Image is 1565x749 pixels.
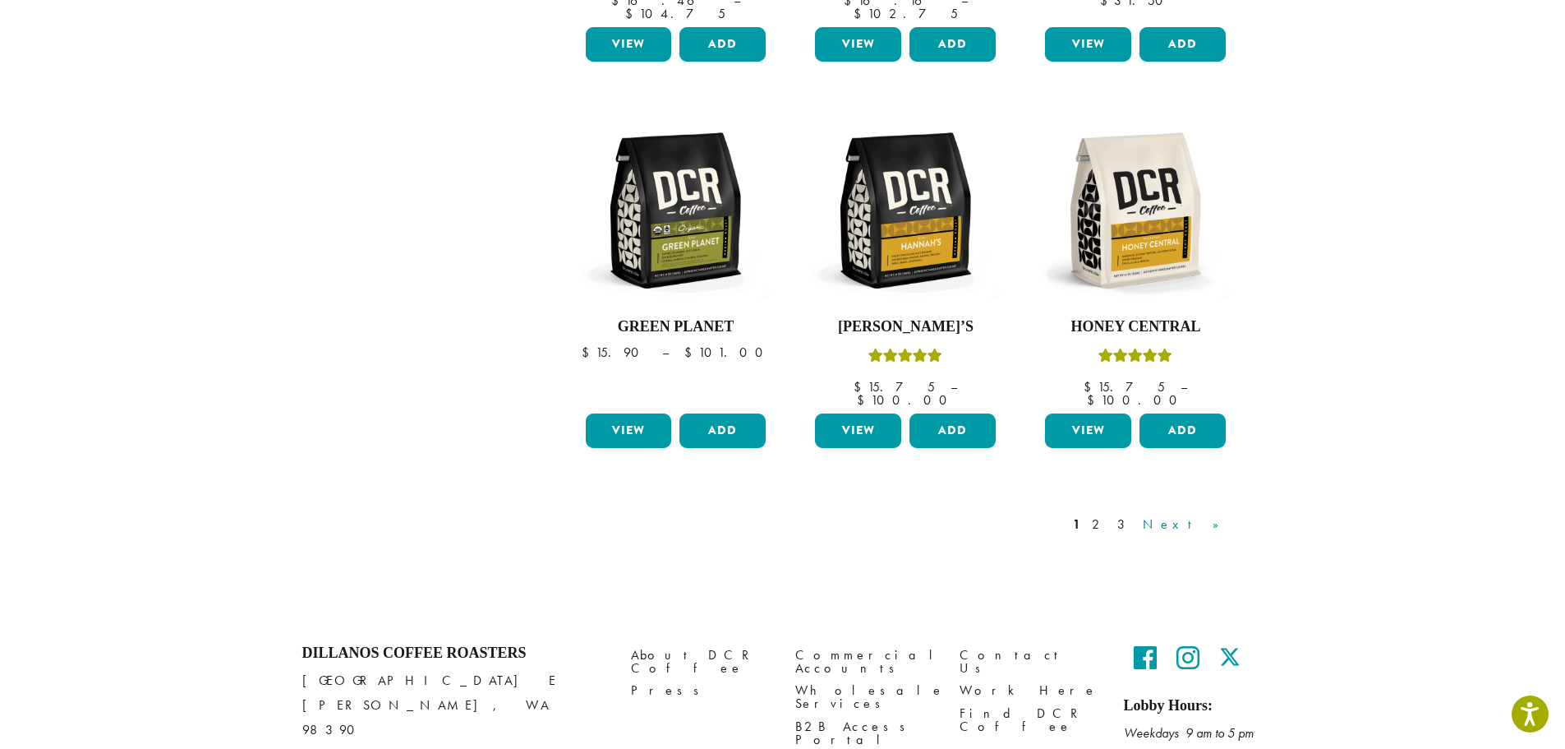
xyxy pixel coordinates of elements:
[302,645,606,663] h4: Dillanos Coffee Roasters
[1098,346,1172,371] div: Rated 5.00 out of 5
[1087,391,1185,409] bdi: 100.00
[684,344,771,361] bdi: 101.00
[1124,724,1254,742] em: Weekdays 9 am to 5 pm
[815,414,901,448] a: View
[679,414,766,448] button: Add
[857,391,955,409] bdi: 100.00
[582,116,771,407] a: Green Planet
[625,5,639,22] span: $
[960,645,1099,680] a: Contact Us
[1041,116,1230,407] a: Honey CentralRated 5.00 out of 5
[868,346,942,371] div: Rated 5.00 out of 5
[1084,378,1165,395] bdi: 15.75
[581,116,770,305] img: DCR-12oz-FTO-Green-Planet-Stock-scaled.png
[1070,515,1084,534] a: 1
[909,27,996,62] button: Add
[582,318,771,336] h4: Green Planet
[795,645,935,680] a: Commercial Accounts
[586,27,672,62] a: View
[960,702,1099,737] a: Find DCR Coffee
[811,318,1000,336] h4: [PERSON_NAME]’s
[1139,27,1226,62] button: Add
[854,378,935,395] bdi: 15.75
[1139,414,1226,448] button: Add
[960,680,1099,702] a: Work Here
[662,344,669,361] span: –
[951,378,957,395] span: –
[815,27,901,62] a: View
[625,5,725,22] bdi: 104.75
[679,27,766,62] button: Add
[1087,391,1101,409] span: $
[1181,378,1187,395] span: –
[1124,697,1264,715] h5: Lobby Hours:
[1084,378,1098,395] span: $
[1041,318,1230,336] h4: Honey Central
[1139,515,1234,534] a: Next »
[854,378,868,395] span: $
[631,680,771,702] a: Press
[1114,515,1135,534] a: 3
[795,680,935,715] a: Wholesale Services
[582,344,647,361] bdi: 15.90
[1089,515,1109,534] a: 2
[631,645,771,680] a: About DCR Coffee
[854,5,868,22] span: $
[1041,116,1230,305] img: DCR-12oz-Honey-Central-Stock-scaled.png
[684,344,698,361] span: $
[1045,414,1131,448] a: View
[1045,27,1131,62] a: View
[811,116,1000,407] a: [PERSON_NAME]’sRated 5.00 out of 5
[909,414,996,448] button: Add
[854,5,958,22] bdi: 102.75
[857,391,871,409] span: $
[582,344,596,361] span: $
[586,414,672,448] a: View
[811,116,1000,305] img: DCR-12oz-Hannahs-Stock-scaled.png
